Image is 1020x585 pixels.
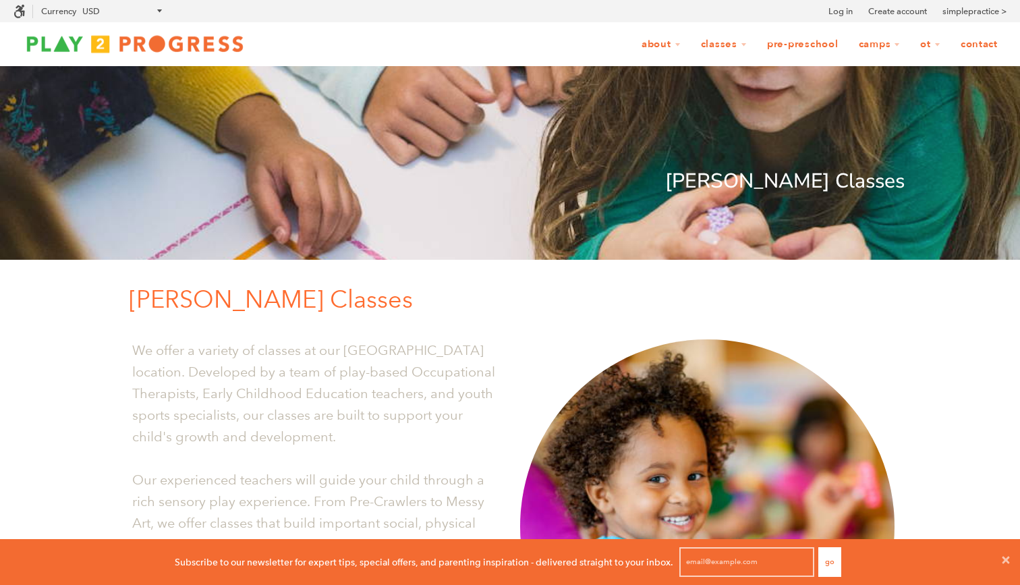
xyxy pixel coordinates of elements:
[942,5,1007,18] a: simplepractice >
[132,339,500,447] p: We offer a variety of classes at our [GEOGRAPHIC_DATA] location. Developed by a team of play-base...
[175,555,673,569] p: Subscribe to our newsletter for expert tips, special offers, and parenting inspiration - delivere...
[911,32,949,57] a: OT
[828,5,853,18] a: Log in
[818,547,841,577] button: Go
[41,6,76,16] label: Currency
[13,30,256,57] img: Play2Progress logo
[868,5,927,18] a: Create account
[850,32,909,57] a: Camps
[952,32,1007,57] a: Contact
[129,280,905,319] p: [PERSON_NAME] Classes
[758,32,847,57] a: Pre-Preschool
[679,547,814,577] input: email@example.com
[633,32,689,57] a: About
[692,32,756,57] a: Classes
[115,165,905,198] p: [PERSON_NAME] Classes
[132,469,500,555] p: Our experienced teachers will guide your child through a rich sensory play experience. From Pre-C...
